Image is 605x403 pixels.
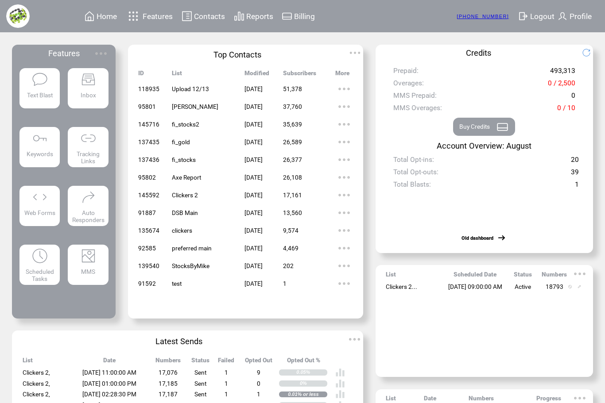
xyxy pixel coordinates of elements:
[27,92,53,99] span: Text Blast
[335,80,353,98] img: ellypsis.svg
[80,248,97,264] img: mms.svg
[518,11,528,22] img: exit.svg
[81,92,96,99] span: Inbox
[393,79,424,91] span: Overages:
[68,127,108,178] a: Tracking Links
[287,357,320,367] span: Opted Out %
[191,357,209,367] span: Status
[571,168,579,180] span: 39
[138,156,159,163] span: 137436
[335,204,353,222] img: ellypsis.svg
[570,12,592,21] span: Profile
[283,174,302,181] span: 26,108
[530,12,555,21] span: Logout
[454,271,496,281] span: Scheduled Date
[496,121,508,133] img: creidtcard.svg
[257,380,260,387] span: 0
[126,9,141,23] img: features.svg
[244,85,263,92] span: [DATE]
[283,192,302,199] span: 17,161
[244,192,263,199] span: [DATE]
[393,67,419,78] span: Prepaid:
[138,138,159,146] span: 137435
[335,169,353,186] img: ellypsis.svg
[97,12,117,21] span: Home
[80,130,97,146] img: links.svg
[548,79,575,91] span: 0 / 2,500
[68,245,108,296] a: MMS
[172,121,199,128] span: fi_stocks2
[244,245,263,252] span: [DATE]
[335,133,353,151] img: ellypsis.svg
[172,192,198,199] span: Clickers 2
[568,285,572,288] img: notallowed.svg
[172,69,182,80] span: List
[550,67,575,78] span: 493,313
[225,369,228,376] span: 1
[31,248,48,264] img: scheduled-tasks.svg
[335,222,353,239] img: ellypsis.svg
[172,156,196,163] span: fi_stocks
[244,103,263,110] span: [DATE]
[213,50,261,59] span: Top Contacts
[218,357,234,367] span: Failed
[335,275,353,292] img: ellypsis.svg
[335,239,353,257] img: ellypsis.svg
[578,285,581,288] img: edit.svg
[282,11,292,22] img: creidtcard.svg
[23,357,33,367] span: List
[80,71,97,88] img: inbox.svg
[19,127,60,178] a: Keywords
[244,280,263,287] span: [DATE]
[283,121,302,128] span: 35,639
[335,379,345,388] img: poll%20-%20white.svg
[294,12,315,21] span: Billing
[48,49,80,58] span: Features
[83,9,118,23] a: Home
[571,265,589,283] img: ellypsis.svg
[514,271,532,281] span: Status
[159,380,178,387] span: 17,185
[138,85,159,92] span: 118935
[172,280,182,287] span: test
[82,391,136,398] span: [DATE] 02:28:30 PM
[68,68,108,119] a: Inbox
[296,369,327,376] div: 0.05%
[77,150,100,165] span: Tracking Links
[23,380,50,387] span: Clickers 2,
[81,268,95,275] span: MMS
[335,186,353,204] img: ellypsis.svg
[172,85,209,92] span: Upload 12/13
[393,180,431,192] span: Total Blasts:
[582,48,597,57] img: refresh.png
[546,283,563,290] span: 18793
[571,92,575,103] span: 0
[138,103,156,110] span: 95801
[257,391,260,398] span: 1
[138,262,159,269] span: 139540
[138,227,159,234] span: 135674
[138,69,144,80] span: ID
[335,389,345,399] img: poll%20-%20white.svg
[283,85,302,92] span: 51,378
[246,12,273,21] span: Reports
[84,11,95,22] img: home.svg
[335,69,349,80] span: More
[26,268,54,282] span: Scheduled Tasks
[335,368,345,377] img: poll%20-%20white.svg
[288,391,327,398] div: 0.01% or less
[244,121,263,128] span: [DATE]
[194,391,206,398] span: Sent
[159,391,178,398] span: 17,187
[557,104,575,115] span: 0 / 10
[180,9,226,23] a: Contacts
[155,337,202,346] span: Latest Sends
[283,280,287,287] span: 1
[571,156,579,167] span: 20
[172,262,209,269] span: StocksByMike
[194,380,206,387] span: Sent
[159,369,178,376] span: 17,076
[172,174,201,181] span: Axe Report
[437,141,531,150] span: Account Overview: August
[244,209,263,216] span: [DATE]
